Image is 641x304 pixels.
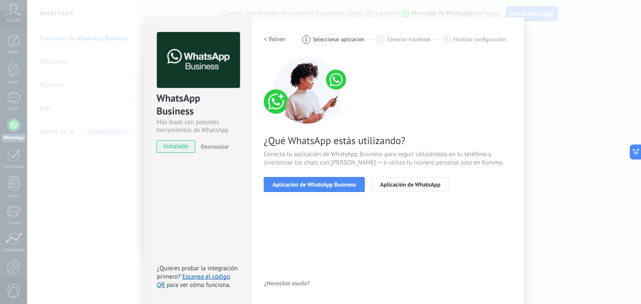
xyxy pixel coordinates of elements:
button: < Volver [264,32,285,47]
span: ¿Necesitas ayuda? [264,280,310,286]
span: Aplicación de WhatsApp Business [273,182,356,187]
span: ¿Quieres probar la integración primero? [157,264,238,281]
span: 2 [379,36,382,43]
span: Finalizar configuración [453,36,506,42]
span: para ver cómo funciona. [167,281,230,289]
span: ¿Qué WhatsApp estás utilizando? [264,134,512,147]
span: Desinstalar [201,143,229,150]
span: Conecta tu aplicación de WhatsApp Business para seguir utilizándola en tu teléfono y sincronizar ... [264,150,512,167]
span: instalado [157,140,195,153]
h2: < Volver [264,35,285,43]
img: connect number [264,57,351,124]
span: 1 [305,36,308,43]
button: Aplicación de WhatsApp [371,177,449,192]
button: ¿Necesitas ayuda? [264,277,310,289]
button: Desinstalar [197,140,229,153]
div: Más leads con potentes herramientas de WhatsApp [156,118,239,134]
span: Aplicación de WhatsApp [380,182,440,187]
span: Conectar Facebook [387,36,431,42]
span: Seleccionar aplicación [313,36,365,42]
button: Aplicación de WhatsApp Business [264,177,365,192]
a: Escanea el código QR [157,273,230,289]
img: logo_main.png [157,32,240,88]
div: WhatsApp Business [156,92,239,118]
span: 3 [445,36,448,43]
